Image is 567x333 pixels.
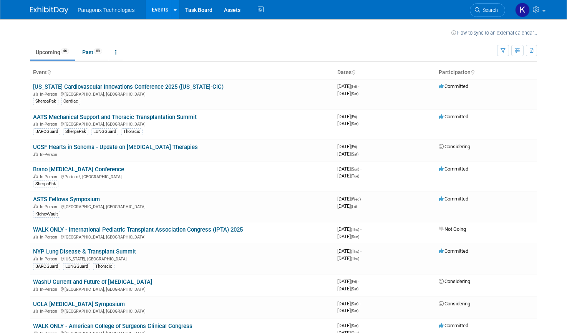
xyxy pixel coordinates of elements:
[337,286,358,292] span: [DATE]
[439,248,468,254] span: Committed
[351,257,359,261] span: (Thu)
[439,226,466,232] span: Not Going
[94,48,102,54] span: 89
[337,308,358,313] span: [DATE]
[334,66,436,79] th: Dates
[33,234,331,240] div: [GEOGRAPHIC_DATA], [GEOGRAPHIC_DATA]
[40,204,60,209] span: In-Person
[436,66,537,79] th: Participation
[358,114,359,119] span: -
[337,203,357,209] span: [DATE]
[337,173,359,179] span: [DATE]
[337,83,359,89] span: [DATE]
[33,174,38,178] img: In-Person Event
[78,7,134,13] span: Paragonix Technologies
[360,301,361,306] span: -
[33,235,38,239] img: In-Person Event
[351,235,359,239] span: (Sun)
[470,3,505,17] a: Search
[351,69,355,75] a: Sort by Start Date
[337,114,359,119] span: [DATE]
[351,145,357,149] span: (Fri)
[358,83,359,89] span: -
[337,226,361,232] span: [DATE]
[40,257,60,262] span: In-Person
[360,248,361,254] span: -
[91,128,118,135] div: LUNGGuard
[33,92,38,96] img: In-Person Event
[351,249,359,253] span: (Thu)
[351,152,358,156] span: (Sat)
[33,286,331,292] div: [GEOGRAPHIC_DATA], [GEOGRAPHIC_DATA]
[33,122,38,126] img: In-Person Event
[351,302,358,306] span: (Sat)
[351,204,357,209] span: (Fri)
[33,203,331,209] div: [GEOGRAPHIC_DATA], [GEOGRAPHIC_DATA]
[33,248,136,255] a: NYP Lung Disease & Transplant Summit
[337,278,359,284] span: [DATE]
[515,3,530,17] img: Krista Paplaczyk
[337,248,361,254] span: [DATE]
[337,121,358,126] span: [DATE]
[33,83,224,90] a: [US_STATE] Cardiovascular Innovations Conference 2025 ([US_STATE]-CIC)
[351,174,359,178] span: (Tue)
[33,263,60,270] div: BAROGuard
[33,287,38,291] img: In-Person Event
[61,98,80,105] div: Cardiac
[33,255,331,262] div: [US_STATE], [GEOGRAPHIC_DATA]
[337,301,361,306] span: [DATE]
[362,196,363,202] span: -
[439,278,470,284] span: Considering
[63,263,90,270] div: LUNGGuard
[33,166,124,173] a: Brano [MEDICAL_DATA] Conference
[30,45,75,60] a: Upcoming46
[337,196,363,202] span: [DATE]
[93,263,114,270] div: Thoracic
[351,197,361,201] span: (Wed)
[351,280,357,284] span: (Fri)
[33,128,60,135] div: BAROGuard
[360,226,361,232] span: -
[358,144,359,149] span: -
[40,174,60,179] span: In-Person
[351,287,358,291] span: (Sat)
[33,226,243,233] a: WALK ONLY - International Pediatric Transplant Association Congress (IPTA) 2025
[351,167,359,171] span: (Sun)
[30,7,68,14] img: ExhibitDay
[33,121,331,127] div: [GEOGRAPHIC_DATA], [GEOGRAPHIC_DATA]
[351,92,358,96] span: (Sat)
[337,323,361,328] span: [DATE]
[121,128,143,135] div: Thoracic
[439,196,468,202] span: Committed
[33,308,331,314] div: [GEOGRAPHIC_DATA], [GEOGRAPHIC_DATA]
[351,324,358,328] span: (Sat)
[33,309,38,313] img: In-Person Event
[33,196,100,203] a: ASTS Fellows Symposium
[337,234,359,239] span: [DATE]
[337,166,361,172] span: [DATE]
[33,323,192,330] a: WALK ONLY - American College of Surgeons Clinical Congress
[439,301,470,306] span: Considering
[33,301,125,308] a: UCLA [MEDICAL_DATA] Symposium
[30,66,334,79] th: Event
[351,227,359,232] span: (Thu)
[439,166,468,172] span: Committed
[451,30,537,36] a: How to sync to an external calendar...
[33,152,38,156] img: In-Person Event
[351,84,357,89] span: (Fri)
[351,309,358,313] span: (Sat)
[360,166,361,172] span: -
[439,83,468,89] span: Committed
[33,173,331,179] div: Portorož, [GEOGRAPHIC_DATA]
[33,91,331,97] div: [GEOGRAPHIC_DATA], [GEOGRAPHIC_DATA]
[439,114,468,119] span: Committed
[337,144,359,149] span: [DATE]
[33,204,38,208] img: In-Person Event
[40,122,60,127] span: In-Person
[40,92,60,97] span: In-Person
[360,323,361,328] span: -
[351,122,358,126] span: (Sat)
[480,7,498,13] span: Search
[40,287,60,292] span: In-Person
[33,144,198,151] a: UCSF Hearts in Sonoma - Update on [MEDICAL_DATA] Therapies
